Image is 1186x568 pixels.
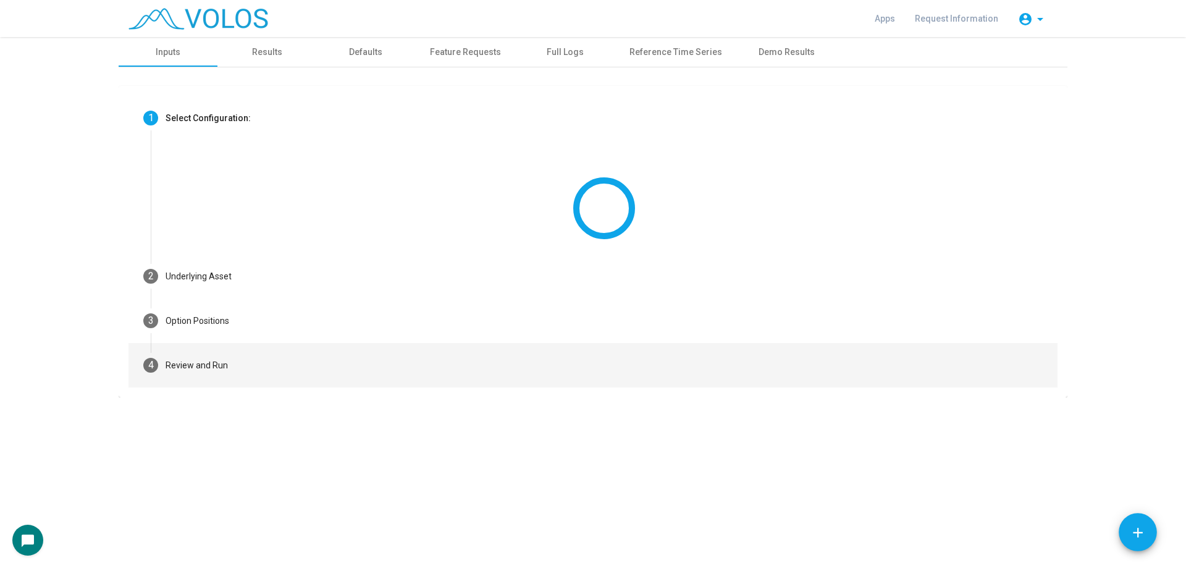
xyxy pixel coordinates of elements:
mat-icon: arrow_drop_down [1033,12,1048,27]
span: 2 [148,270,154,282]
div: Inputs [156,46,180,59]
div: Reference Time Series [629,46,722,59]
a: Apps [865,7,905,30]
span: Request Information [915,14,998,23]
div: Demo Results [759,46,815,59]
span: 3 [148,315,154,326]
span: 4 [148,359,154,371]
button: Add icon [1119,513,1157,551]
mat-icon: chat_bubble [20,533,35,548]
span: 1 [148,112,154,124]
div: Defaults [349,46,382,59]
div: Underlying Asset [166,270,232,283]
div: Feature Requests [430,46,501,59]
div: Select Configuration: [166,112,251,125]
div: Option Positions [166,315,229,328]
div: Results [252,46,282,59]
a: Request Information [905,7,1008,30]
span: Apps [875,14,895,23]
div: Full Logs [547,46,584,59]
mat-icon: add [1130,525,1146,541]
div: Review and Run [166,359,228,372]
mat-icon: account_circle [1018,12,1033,27]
